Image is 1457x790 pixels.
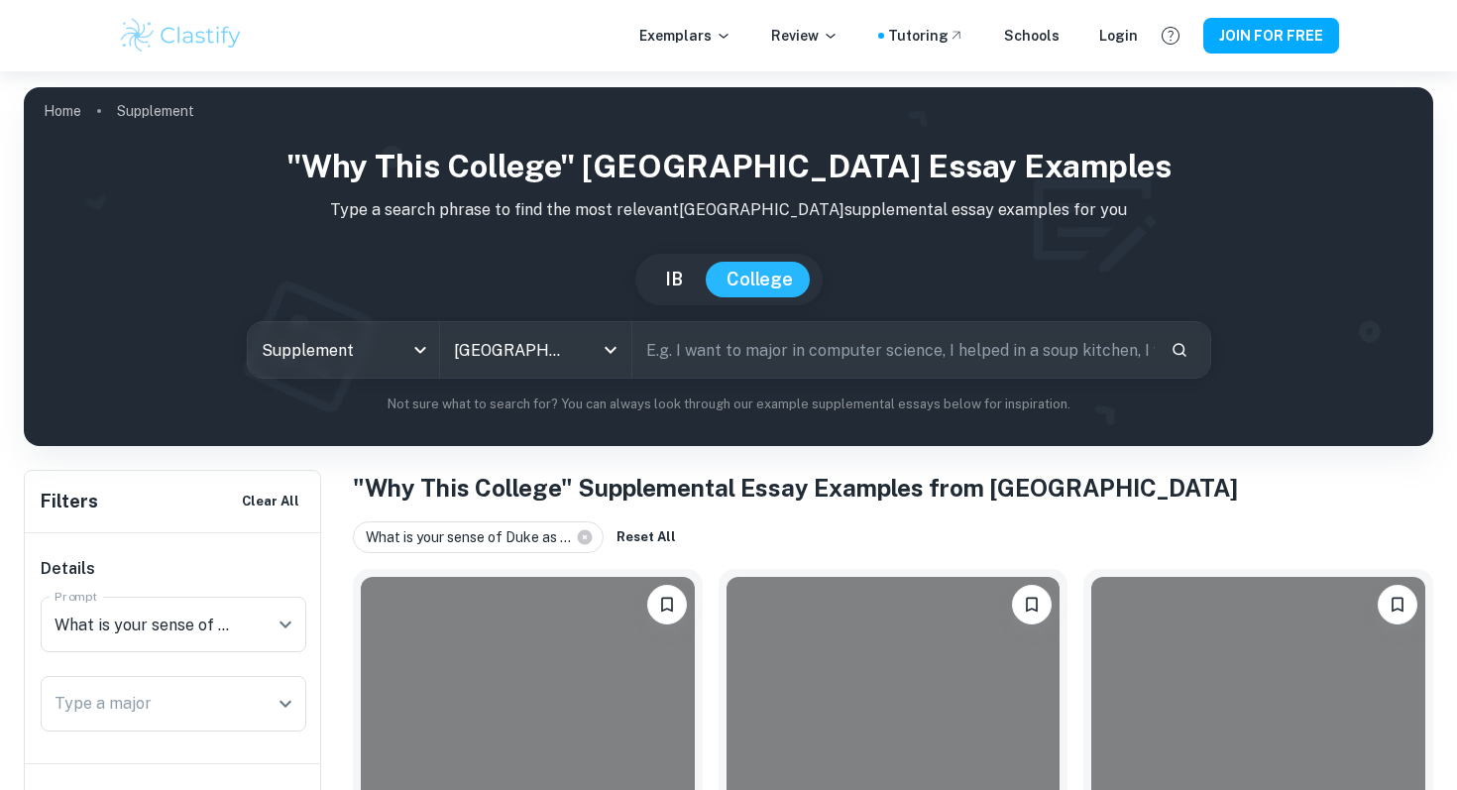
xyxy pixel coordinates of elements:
[1378,585,1417,624] button: Please log in to bookmark exemplars
[639,25,731,47] p: Exemplars
[1203,18,1339,54] button: JOIN FOR FREE
[771,25,839,47] p: Review
[44,97,81,125] a: Home
[1163,333,1196,367] button: Search
[1099,25,1138,47] a: Login
[1004,25,1060,47] a: Schools
[40,143,1417,190] h1: "Why This College" [GEOGRAPHIC_DATA] Essay Examples
[41,557,306,581] h6: Details
[117,100,194,122] p: Supplement
[55,588,98,605] label: Prompt
[40,395,1417,414] p: Not sure what to search for? You can always look through our example supplemental essays below fo...
[248,322,439,378] div: Supplement
[353,521,604,553] div: What is your sense of Duke as ...
[366,526,580,548] span: What is your sense of Duke as ...
[353,470,1433,506] h1: "Why This College" Supplemental Essay Examples from [GEOGRAPHIC_DATA]
[40,198,1417,222] p: Type a search phrase to find the most relevant [GEOGRAPHIC_DATA] supplemental essay examples for you
[888,25,964,47] a: Tutoring
[272,611,299,638] button: Open
[707,262,813,297] button: College
[272,690,299,718] button: Open
[645,262,703,297] button: IB
[237,487,304,516] button: Clear All
[647,585,687,624] button: Please log in to bookmark exemplars
[24,87,1433,446] img: profile cover
[1012,585,1052,624] button: Please log in to bookmark exemplars
[118,16,244,56] img: Clastify logo
[41,488,98,515] h6: Filters
[1154,19,1187,53] button: Help and Feedback
[597,336,624,364] button: Open
[612,522,681,552] button: Reset All
[632,322,1155,378] input: E.g. I want to major in computer science, I helped in a soup kitchen, I want to join the debate t...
